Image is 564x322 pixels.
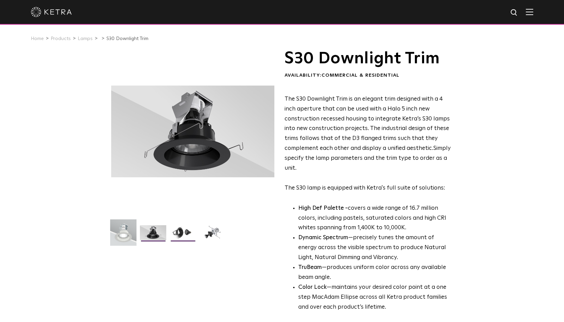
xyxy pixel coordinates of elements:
p: covers a wide range of 16.7 million colors, including pastels, saturated colors and high CRI whit... [298,204,451,233]
strong: Dynamic Spectrum [298,235,348,241]
a: Products [51,36,71,41]
img: S30 Halo Downlight_Exploded_Black [199,225,226,245]
li: —produces uniform color across any available beam angle. [298,263,451,283]
strong: Color Lock [298,284,327,290]
span: Commercial & Residential [322,73,399,78]
h1: S30 Downlight Trim [285,50,451,67]
a: S30 Downlight Trim [106,36,148,41]
img: S30 Halo Downlight_Table Top_Black [170,225,196,245]
img: Hamburger%20Nav.svg [526,9,533,15]
strong: High Def Palette - [298,205,348,211]
img: S30 Halo Downlight_Hero_Black_Gradient [140,225,166,245]
img: ketra-logo-2019-white [31,7,72,17]
a: Lamps [78,36,93,41]
div: Availability: [285,72,451,79]
a: Home [31,36,44,41]
p: The S30 lamp is equipped with Ketra's full suite of solutions: [285,94,451,193]
span: The S30 Downlight Trim is an elegant trim designed with a 4 inch aperture that can be used with a... [285,96,450,151]
img: S30-DownlightTrim-2021-Web-Square [110,219,136,251]
li: —precisely tunes the amount of energy across the visible spectrum to produce Natural Light, Natur... [298,233,451,263]
img: search icon [510,9,519,17]
li: —maintains your desired color point at a one step MacAdam Ellipse across all Ketra product famili... [298,283,451,312]
span: Simply specify the lamp parameters and the trim type to order as a unit.​ [285,145,451,171]
strong: TruBeam [298,265,322,270]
